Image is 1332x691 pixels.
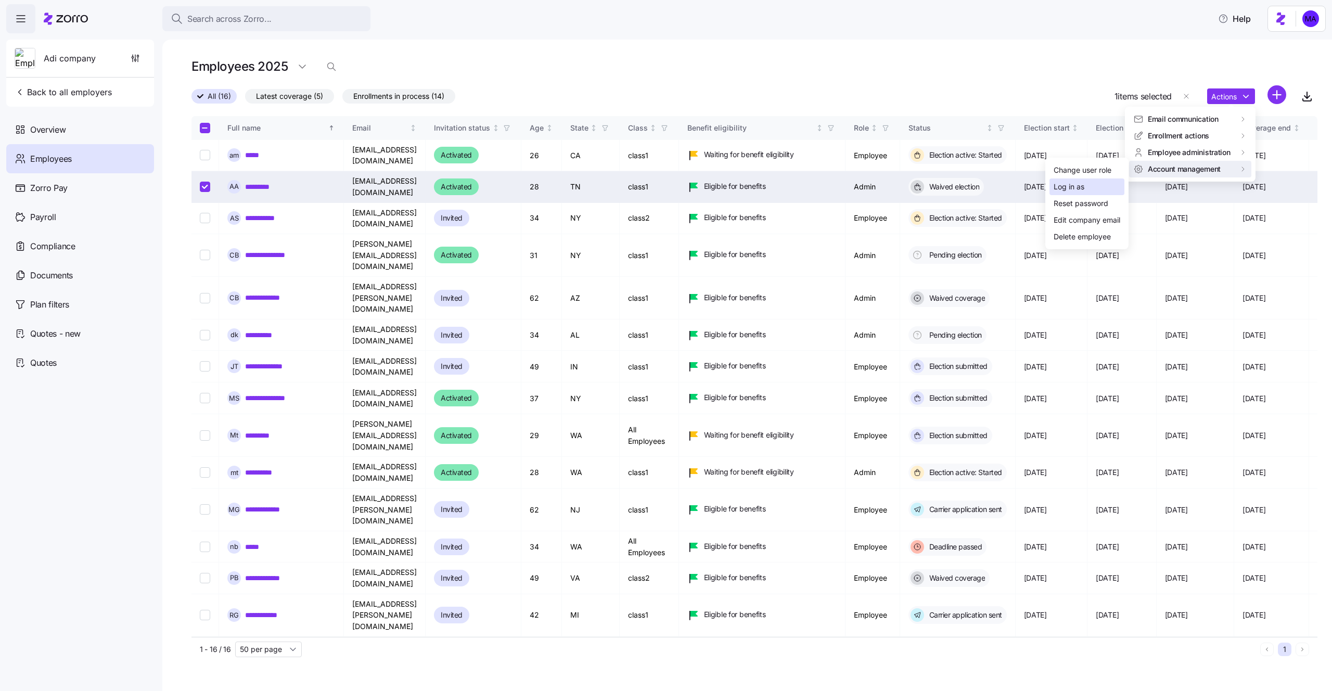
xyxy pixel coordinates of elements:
span: A A [229,183,239,190]
td: [EMAIL_ADDRESS][DOMAIN_NAME] [344,171,426,202]
div: Edit company email [1054,214,1120,226]
div: Delete employee [1054,231,1111,242]
td: Admin [846,171,900,202]
span: Waived election [926,182,980,192]
td: TN [562,171,620,202]
span: [DATE] [1243,182,1265,192]
input: Select record 2 [200,182,210,192]
span: Email communication [1148,114,1219,124]
td: class1 [620,171,679,202]
div: Reset password [1054,198,1108,209]
span: Employee administration [1148,147,1231,158]
span: [DATE] [1165,182,1188,192]
div: Change user role [1054,164,1111,176]
span: [DATE] [1024,182,1047,192]
span: Account management [1148,164,1221,174]
div: Log in as [1054,181,1084,193]
span: Enrollment actions [1148,131,1209,141]
span: Eligible for benefits [704,181,766,191]
td: 28 [521,171,562,202]
span: Activated [441,181,472,193]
